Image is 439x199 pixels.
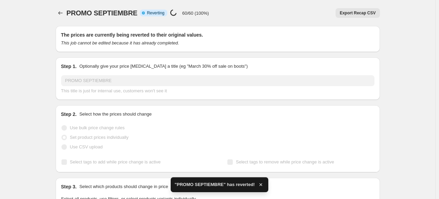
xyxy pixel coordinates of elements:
[61,183,77,190] h2: Step 3.
[61,40,179,45] i: This job cannot be edited because it has already completed.
[61,88,167,93] span: This title is just for internal use, customers won't see it
[79,111,152,118] p: Select how the prices should change
[182,11,209,16] p: 60/60 (100%)
[56,8,65,18] button: Price change jobs
[175,181,255,188] span: "PROMO SEPTIEMBRE" has reverted!
[340,10,376,16] span: Export Recap CSV
[61,111,77,118] h2: Step 2.
[79,63,247,70] p: Optionally give your price [MEDICAL_DATA] a title (eg "March 30% off sale on boots")
[336,8,380,18] button: Export Recap CSV
[236,159,334,164] span: Select tags to remove while price change is active
[70,144,103,149] span: Use CSV upload
[61,63,77,70] h2: Step 1.
[147,10,164,16] span: Reverting
[70,159,161,164] span: Select tags to add while price change is active
[67,9,138,17] span: PROMO SEPTIEMBRE
[79,183,168,190] p: Select which products should change in price
[61,31,374,38] h2: The prices are currently being reverted to their original values.
[70,135,129,140] span: Set product prices individually
[70,125,125,130] span: Use bulk price change rules
[61,75,374,86] input: 30% off holiday sale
